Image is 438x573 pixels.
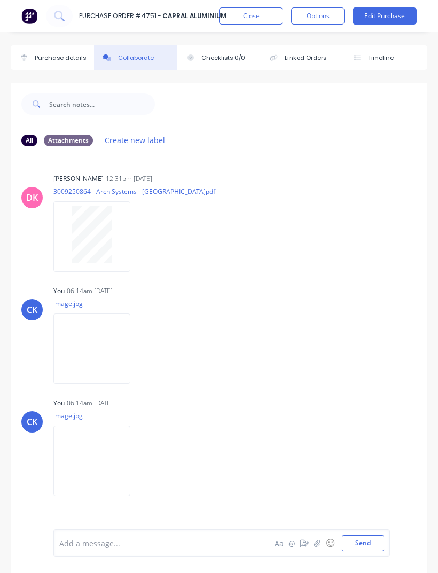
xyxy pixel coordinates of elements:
button: Collaborate [94,45,177,70]
div: Purchase Order #4751 - [79,11,161,21]
div: Timeline [368,53,394,62]
img: Factory [21,8,37,24]
button: Linked Orders [261,45,344,70]
div: Purchase details [35,53,86,62]
p: 3009250864 - Arch Systems - [GEOGRAPHIC_DATA]pdf [53,187,215,196]
button: Options [291,7,345,25]
input: Search notes... [49,93,155,115]
button: @ [285,537,298,550]
button: Edit Purchase [353,7,417,25]
p: image.jpg [53,411,141,420]
div: DK [26,191,38,204]
button: Purchase details [11,45,94,70]
button: Timeline [344,45,427,70]
div: 06:14am [DATE] [67,398,113,408]
div: 12:31pm [DATE] [106,174,152,184]
div: All [21,135,37,146]
button: ☺ [324,537,337,550]
div: You [53,398,65,408]
div: Attachments [44,135,93,146]
button: Send [342,535,384,551]
div: 01:36pm [DATE] [67,511,113,520]
p: image.jpg [53,299,141,308]
div: Checklists 0/0 [201,53,245,62]
button: Close [219,7,283,25]
div: CK [27,303,37,316]
div: You [53,511,65,520]
button: Checklists 0/0 [177,45,261,70]
div: Collaborate [118,53,154,62]
button: Aa [272,537,285,550]
div: Linked Orders [285,53,326,62]
div: CK [27,415,37,428]
a: Capral Aluminium [162,11,226,20]
div: 06:14am [DATE] [67,286,113,296]
div: You [53,286,65,296]
div: [PERSON_NAME] [53,174,104,184]
button: Create new label [99,133,171,147]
